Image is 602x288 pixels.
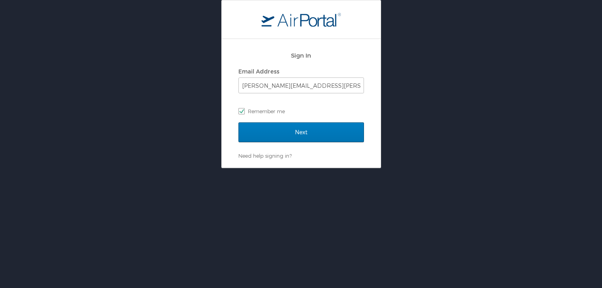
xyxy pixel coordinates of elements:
[238,122,364,142] input: Next
[238,105,364,117] label: Remember me
[238,68,279,75] label: Email Address
[261,12,341,27] img: logo
[238,153,292,159] a: Need help signing in?
[238,51,364,60] h2: Sign In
